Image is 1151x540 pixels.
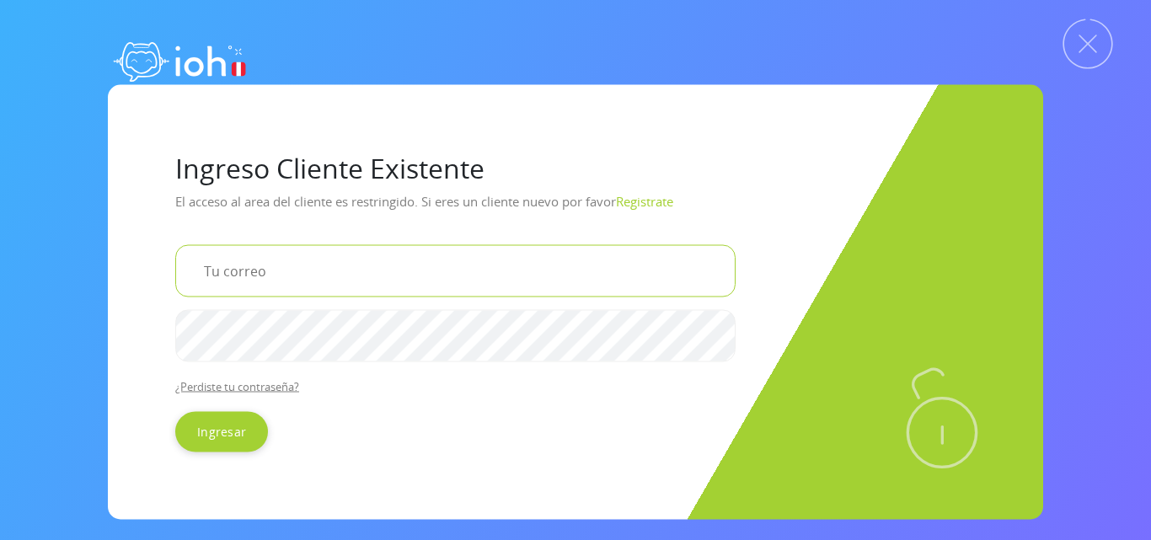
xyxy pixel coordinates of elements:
p: El acceso al area del cliente es restringido. Si eres un cliente nuevo por favor [175,187,976,231]
input: Tu correo [175,244,736,297]
a: ¿Perdiste tu contraseña? [175,378,299,393]
img: Cerrar [1063,19,1113,69]
h1: Ingreso Cliente Existente [175,152,976,184]
a: Registrate [616,192,673,209]
input: Ingresar [175,411,268,452]
img: logo [108,25,251,93]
